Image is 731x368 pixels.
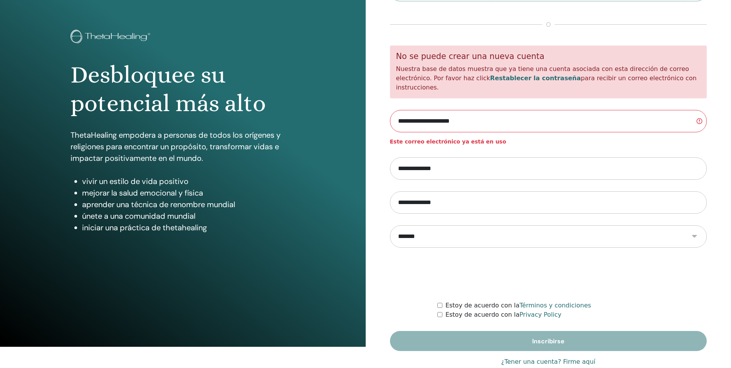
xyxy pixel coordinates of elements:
[82,210,295,222] li: únete a una comunidad mundial
[490,259,607,289] iframe: reCAPTCHA
[445,310,561,319] label: Estoy de acuerdo con la
[82,199,295,210] li: aprender una técnica de renombre mundial
[82,222,295,233] li: iniciar una práctica de thetahealing
[390,46,707,98] div: Nuestra base de datos muestra que ya tiene una cuenta asociada con esta dirección de correo elect...
[519,311,561,318] a: Privacy Policy
[82,187,295,199] li: mejorar la salud emocional y física
[445,301,591,310] label: Estoy de acuerdo con la
[490,74,581,82] a: Restablecer la contraseña
[542,20,555,29] span: o
[390,138,506,145] strong: Este correo electrónico ya está en uso
[71,61,295,118] h1: Desbloquee su potencial más alto
[501,357,595,366] a: ¿Tener una cuenta? Firme aquí
[396,52,701,61] h5: No se puede crear una nueva cuenta
[71,129,295,164] p: ThetaHealing empodera a personas de todos los orígenes y religiones para encontrar un propósito, ...
[82,176,295,187] li: vivir un estilo de vida positivo
[519,302,591,309] a: Términos y condiciones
